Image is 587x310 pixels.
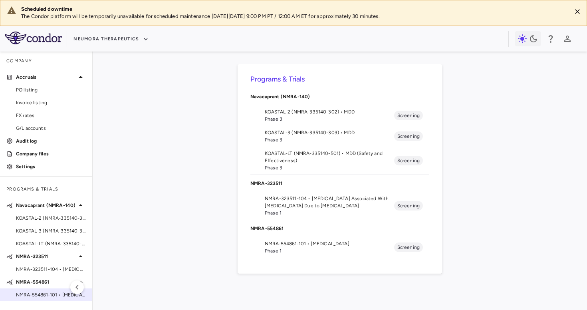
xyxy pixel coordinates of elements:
[16,99,85,106] span: Invoice listing
[5,32,62,44] img: logo-full-SnFGN8VE.png
[265,164,394,171] span: Phase 3
[265,209,394,217] span: Phase 1
[394,202,423,209] span: Screening
[250,192,429,220] li: NMRA-323511-104 • [MEDICAL_DATA] Associated With [MEDICAL_DATA] Due to [MEDICAL_DATA]Phase 1Scree...
[394,112,423,119] span: Screening
[16,253,76,260] p: NMRA-323511
[265,195,394,209] span: NMRA-323511-104 • [MEDICAL_DATA] Associated With [MEDICAL_DATA] Due to [MEDICAL_DATA]
[265,247,394,254] span: Phase 1
[16,163,85,170] p: Settings
[394,244,423,251] span: Screening
[21,6,565,13] div: Scheduled downtime
[16,86,85,93] span: PO listing
[16,278,76,286] p: NMRA-554861
[394,133,423,140] span: Screening
[250,93,429,100] p: Navacaprant (NMRA-140)
[16,112,85,119] span: FX rates
[250,126,429,147] li: KOASTAL-3 (NMRA-335140-303) • MDDPhase 3Screening
[16,125,85,132] span: G/L accounts
[265,108,394,115] span: KOASTAL-2 (NMRA-335140-302) • MDD
[250,175,429,192] div: NMRA-323511
[250,237,429,258] li: NMRA‐554861‐101 • [MEDICAL_DATA]Phase 1Screening
[250,105,429,126] li: KOASTAL-2 (NMRA-335140-302) • MDDPhase 3Screening
[265,240,394,247] span: NMRA‐554861‐101 • [MEDICAL_DATA]
[250,220,429,237] div: NMRA-554861
[16,137,85,145] p: Audit log
[16,215,85,222] span: KOASTAL-2 (NMRA-335140-302) • MDD
[265,115,394,123] span: Phase 3
[250,147,429,175] li: KOASTAL-LT (NMRA-335140-501) • MDD (Safety and Effectiveness)Phase 3Screening
[16,266,85,273] span: NMRA-323511-104 • [MEDICAL_DATA] Associated With [MEDICAL_DATA] Due to [MEDICAL_DATA]
[394,157,423,164] span: Screening
[73,33,149,46] button: Neumora Therapeutics
[250,74,429,85] h6: Programs & Trials
[265,150,394,164] span: KOASTAL-LT (NMRA-335140-501) • MDD (Safety and Effectiveness)
[265,136,394,143] span: Phase 3
[16,291,85,298] span: NMRA‐554861‐101 • [MEDICAL_DATA]
[250,88,429,105] div: Navacaprant (NMRA-140)
[571,6,583,18] button: Close
[16,150,85,157] p: Company files
[16,74,76,81] p: Accruals
[16,202,76,209] p: Navacaprant (NMRA-140)
[250,180,429,187] p: NMRA-323511
[21,13,565,20] p: The Condor platform will be temporarily unavailable for scheduled maintenance [DATE][DATE] 9:00 P...
[16,227,85,234] span: KOASTAL-3 (NMRA-335140-303) • MDD
[250,225,429,232] p: NMRA-554861
[265,129,394,136] span: KOASTAL-3 (NMRA-335140-303) • MDD
[16,240,85,247] span: KOASTAL-LT (NMRA-335140-501) • MDD (Safety and Effectiveness)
